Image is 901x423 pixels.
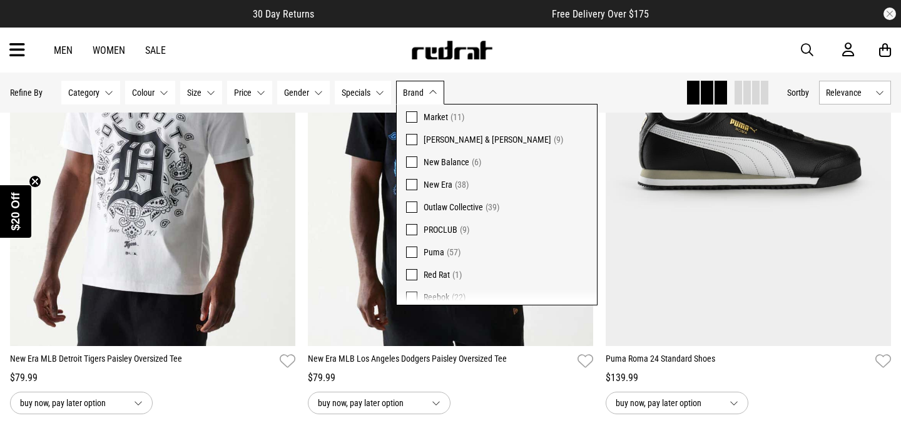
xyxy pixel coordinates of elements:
p: Refine By [10,88,43,98]
span: Red Rat [424,270,450,280]
span: Specials [342,88,370,98]
span: New Era [424,180,452,190]
span: buy now, pay later option [20,395,124,410]
span: Relevance [826,88,870,98]
span: Outlaw Collective [424,202,483,212]
span: Market [424,112,448,122]
span: Gender [284,88,309,98]
span: by [801,88,809,98]
button: Size [180,81,222,104]
span: PROCLUB [424,225,457,235]
span: Price [234,88,252,98]
span: Size [187,88,201,98]
a: Sale [145,44,166,56]
img: Redrat logo [410,41,493,59]
span: Category [68,88,99,98]
button: Open LiveChat chat widget [10,5,48,43]
button: Colour [125,81,175,104]
span: (1) [452,270,462,280]
span: (6) [472,157,481,167]
button: Category [61,81,120,104]
span: (11) [450,112,464,122]
span: Brand [403,88,424,98]
a: Puma Roma 24 Standard Shoes [606,352,870,370]
span: Colour [132,88,155,98]
span: (22) [452,292,466,302]
div: Brand [396,104,598,305]
button: buy now, pay later option [10,392,153,414]
iframe: Customer reviews powered by Trustpilot [339,8,527,20]
a: New Era MLB Los Angeles Dodgers Paisley Oversized Tee [308,352,573,370]
button: Gender [277,81,330,104]
a: Women [93,44,125,56]
span: (57) [447,247,461,257]
a: New Era MLB Detroit Tigers Paisley Oversized Tee [10,352,275,370]
button: Price [227,81,272,104]
span: [PERSON_NAME] & [PERSON_NAME] [424,135,551,145]
span: (9) [460,225,469,235]
button: Close teaser [29,175,41,188]
span: $20 Off [9,192,22,230]
span: 30 Day Returns [253,8,314,20]
button: Specials [335,81,391,104]
span: (38) [455,180,469,190]
div: $79.99 [10,370,295,385]
span: (9) [554,135,563,145]
span: buy now, pay later option [616,395,720,410]
span: Free Delivery Over $175 [552,8,649,20]
a: Men [54,44,73,56]
div: $79.99 [308,370,593,385]
span: New Balance [424,157,469,167]
span: Reebok [424,292,449,302]
div: $139.99 [606,370,891,385]
span: (39) [486,202,499,212]
span: Puma [424,247,444,257]
button: Sortby [787,85,809,100]
button: Relevance [819,81,891,104]
button: Brand [396,81,444,104]
button: buy now, pay later option [606,392,748,414]
button: buy now, pay later option [308,392,450,414]
span: buy now, pay later option [318,395,422,410]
